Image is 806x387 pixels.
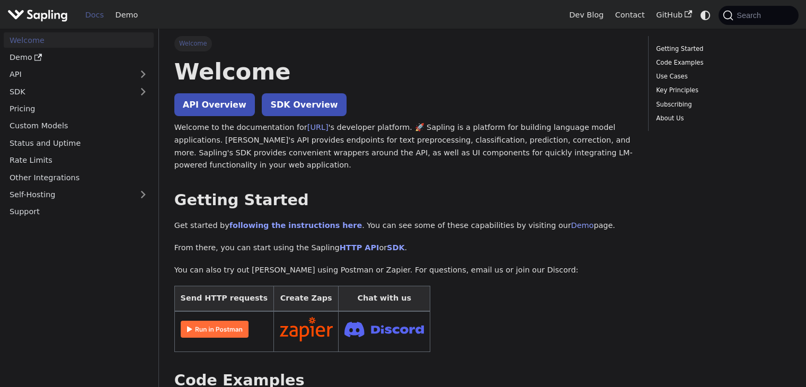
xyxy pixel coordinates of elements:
[174,36,212,51] span: Welcome
[4,84,132,99] a: SDK
[571,221,594,230] a: Demo
[563,7,609,23] a: Dev Blog
[110,7,144,23] a: Demo
[609,7,651,23] a: Contact
[7,7,72,23] a: Sapling.aiSapling.ai
[174,36,633,51] nav: Breadcrumbs
[339,286,430,311] th: Chat with us
[4,153,154,168] a: Rate Limits
[733,11,767,20] span: Search
[181,321,249,338] img: Run in Postman
[4,50,154,65] a: Demo
[174,286,273,311] th: Send HTTP requests
[4,67,132,82] a: API
[262,93,346,116] a: SDK Overview
[174,264,633,277] p: You can also try out [PERSON_NAME] using Postman or Zapier. For questions, email us or join our D...
[229,221,362,230] a: following the instructions here
[4,187,154,203] a: Self-Hosting
[4,204,154,219] a: Support
[656,100,787,110] a: Subscribing
[4,118,154,134] a: Custom Models
[344,319,424,340] img: Join Discord
[273,286,339,311] th: Create Zaps
[132,67,154,82] button: Expand sidebar category 'API'
[719,6,798,25] button: Search (Command+K)
[174,93,255,116] a: API Overview
[340,243,379,252] a: HTTP API
[656,113,787,124] a: About Us
[174,57,633,86] h1: Welcome
[174,191,633,210] h2: Getting Started
[656,72,787,82] a: Use Cases
[174,219,633,232] p: Get started by . You can see some of these capabilities by visiting our page.
[79,7,110,23] a: Docs
[698,7,713,23] button: Switch between dark and light mode (currently system mode)
[280,317,333,341] img: Connect in Zapier
[650,7,697,23] a: GitHub
[174,242,633,254] p: From there, you can start using the Sapling or .
[656,85,787,95] a: Key Principles
[307,123,329,131] a: [URL]
[132,84,154,99] button: Expand sidebar category 'SDK'
[4,170,154,185] a: Other Integrations
[4,101,154,117] a: Pricing
[4,32,154,48] a: Welcome
[656,44,787,54] a: Getting Started
[387,243,404,252] a: SDK
[656,58,787,68] a: Code Examples
[174,121,633,172] p: Welcome to the documentation for 's developer platform. 🚀 Sapling is a platform for building lang...
[4,135,154,151] a: Status and Uptime
[7,7,68,23] img: Sapling.ai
